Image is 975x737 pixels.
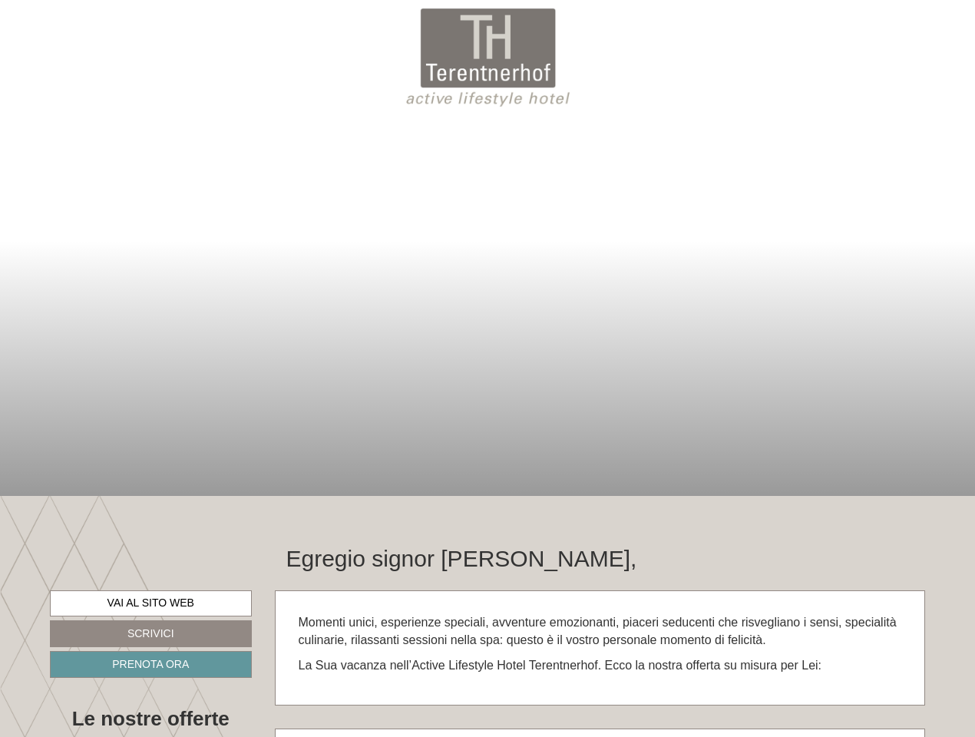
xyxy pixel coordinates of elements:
p: La Sua vacanza nell’Active Lifestyle Hotel Terentnerhof. Ecco la nostra offerta su misura per Lei: [299,657,902,675]
p: Momenti unici, esperienze speciali, avventure emozionanti, piaceri seducenti che risvegliano i se... [299,614,902,649]
a: Scrivici [50,620,252,647]
div: Le nostre offerte [50,705,252,733]
a: Vai al sito web [50,590,252,616]
h1: Egregio signor [PERSON_NAME], [286,546,637,571]
a: Prenota ora [50,651,252,678]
